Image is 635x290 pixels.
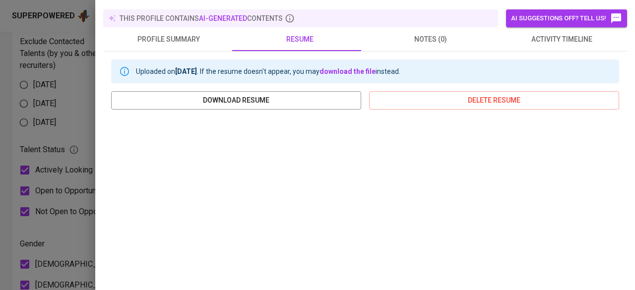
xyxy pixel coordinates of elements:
[136,62,400,80] div: Uploaded on . If the resume doesn't appear, you may instead.
[111,91,361,110] button: download resume
[502,33,621,46] span: activity timeline
[119,94,353,107] span: download resume
[377,94,611,107] span: delete resume
[120,13,283,23] p: this profile contains contents
[319,67,376,75] a: download the file
[175,67,197,75] b: [DATE]
[240,33,359,46] span: resume
[369,91,619,110] button: delete resume
[371,33,490,46] span: notes (0)
[199,14,247,22] span: AI-generated
[109,33,228,46] span: profile summary
[506,9,627,27] button: AI suggestions off? Tell us!
[511,12,622,24] span: AI suggestions off? Tell us!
